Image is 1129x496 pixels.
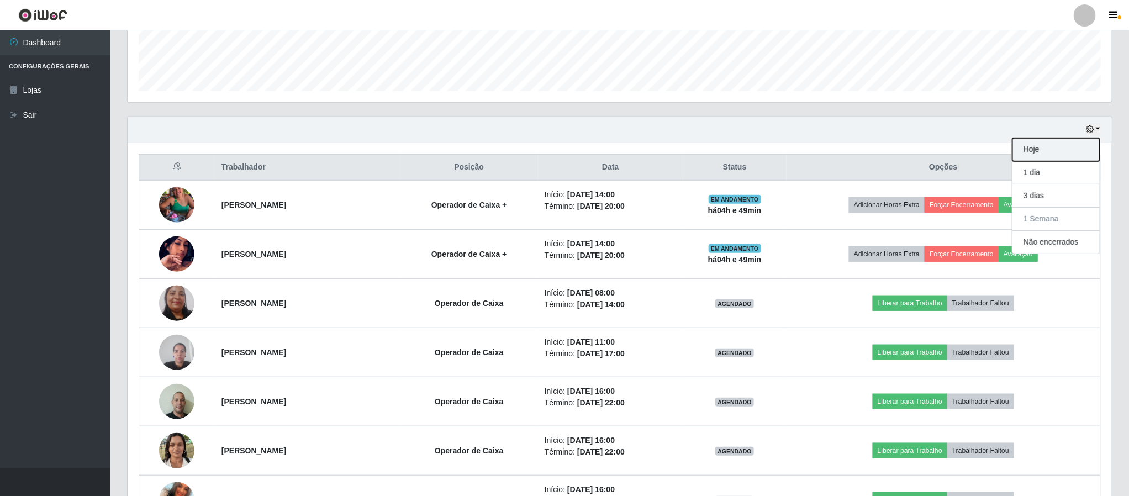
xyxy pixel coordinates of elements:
[545,435,677,446] li: Início:
[873,443,947,458] button: Liberar para Trabalho
[159,266,194,340] img: 1701346720849.jpeg
[221,397,286,406] strong: [PERSON_NAME]
[221,446,286,455] strong: [PERSON_NAME]
[545,250,677,261] li: Término:
[215,155,400,181] th: Trabalhador
[567,436,615,445] time: [DATE] 16:00
[577,202,625,210] time: [DATE] 20:00
[787,155,1101,181] th: Opções
[567,190,615,199] time: [DATE] 14:00
[545,484,677,495] li: Início:
[545,336,677,348] li: Início:
[545,397,677,409] li: Término:
[947,345,1014,360] button: Trabalhador Faltou
[545,299,677,310] li: Término:
[435,299,504,308] strong: Operador de Caixa
[1012,184,1100,208] button: 3 dias
[925,197,999,213] button: Forçar Encerramento
[18,8,67,22] img: CoreUI Logo
[849,197,925,213] button: Adicionar Horas Extra
[159,173,194,236] img: 1744399618911.jpeg
[999,197,1038,213] button: Avaliação
[435,397,504,406] strong: Operador de Caixa
[567,239,615,248] time: [DATE] 14:00
[545,200,677,212] li: Término:
[715,447,754,456] span: AGENDADO
[1012,161,1100,184] button: 1 dia
[715,349,754,357] span: AGENDADO
[947,443,1014,458] button: Trabalhador Faltou
[873,296,947,311] button: Liberar para Trabalho
[1012,208,1100,231] button: 1 Semana
[873,345,947,360] button: Liberar para Trabalho
[159,329,194,376] img: 1731148670684.jpeg
[947,296,1014,311] button: Trabalhador Faltou
[683,155,787,181] th: Status
[577,447,625,456] time: [DATE] 22:00
[1012,231,1100,254] button: Não encerrados
[567,387,615,395] time: [DATE] 16:00
[431,250,507,258] strong: Operador de Caixa +
[431,200,507,209] strong: Operador de Caixa +
[577,349,625,358] time: [DATE] 17:00
[221,348,286,357] strong: [PERSON_NAME]
[400,155,538,181] th: Posição
[709,195,761,204] span: EM ANDAMENTO
[577,398,625,407] time: [DATE] 22:00
[873,394,947,409] button: Liberar para Trabalho
[221,250,286,258] strong: [PERSON_NAME]
[849,246,925,262] button: Adicionar Horas Extra
[538,155,683,181] th: Data
[1012,138,1100,161] button: Hoje
[545,189,677,200] li: Início:
[577,300,625,309] time: [DATE] 14:00
[577,251,625,260] time: [DATE] 20:00
[709,244,761,253] span: EM ANDAMENTO
[715,398,754,407] span: AGENDADO
[715,299,754,308] span: AGENDADO
[947,394,1014,409] button: Trabalhador Faltou
[221,200,286,209] strong: [PERSON_NAME]
[708,255,762,264] strong: há 04 h e 49 min
[435,446,504,455] strong: Operador de Caixa
[708,206,762,215] strong: há 04 h e 49 min
[999,246,1038,262] button: Avaliação
[545,348,677,360] li: Término:
[545,446,677,458] li: Término:
[159,427,194,474] img: 1720809249319.jpeg
[545,386,677,397] li: Início:
[567,485,615,494] time: [DATE] 16:00
[925,246,999,262] button: Forçar Encerramento
[545,287,677,299] li: Início:
[435,348,504,357] strong: Operador de Caixa
[159,378,194,425] img: 1720400321152.jpeg
[567,337,615,346] time: [DATE] 11:00
[221,299,286,308] strong: [PERSON_NAME]
[545,238,677,250] li: Início:
[567,288,615,297] time: [DATE] 08:00
[159,223,194,286] img: 1758229509214.jpeg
